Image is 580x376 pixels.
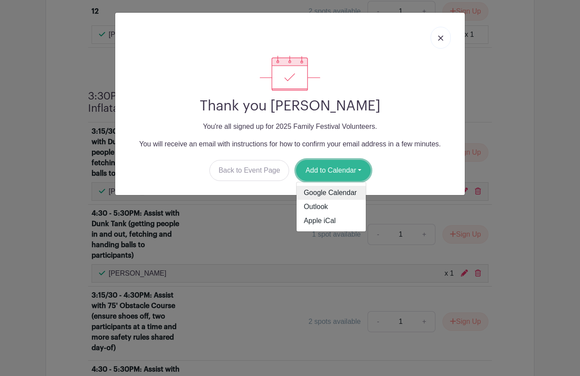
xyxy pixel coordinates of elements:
[209,160,290,181] a: Back to Event Page
[260,56,320,91] img: signup_complete-c468d5dda3e2740ee63a24cb0ba0d3ce5d8a4ecd24259e683200fb1569d990c8.svg
[296,160,371,181] button: Add to Calendar
[297,186,366,200] a: Google Calendar
[297,214,366,228] a: Apple iCal
[297,200,366,214] a: Outlook
[122,98,458,114] h2: Thank you [PERSON_NAME]
[122,121,458,132] p: You're all signed up for 2025 Family Festival Volunteers.
[122,139,458,149] p: You will receive an email with instructions for how to confirm your email address in a few minutes.
[438,35,443,41] img: close_button-5f87c8562297e5c2d7936805f587ecaba9071eb48480494691a3f1689db116b3.svg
